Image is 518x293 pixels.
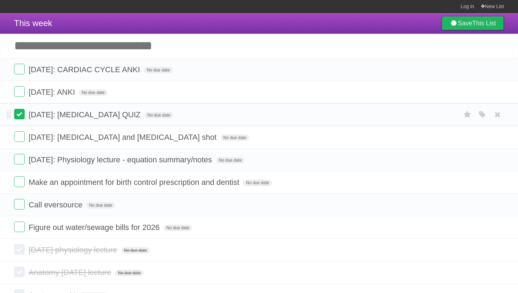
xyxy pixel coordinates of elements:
[14,131,25,142] label: Done
[144,112,173,118] span: No due date
[86,202,115,208] span: No due date
[29,268,113,277] span: Anatomy [DATE] lecture
[14,222,25,232] label: Done
[29,110,142,119] span: [DATE]: [MEDICAL_DATA] QUIZ
[442,16,504,30] a: SaveThis List
[14,109,25,119] label: Done
[121,247,150,254] span: No due date
[14,86,25,97] label: Done
[29,245,119,254] span: [DATE] physiology lecture
[164,225,192,231] span: No due date
[14,154,25,164] label: Done
[29,155,214,164] span: [DATE]: Physiology lecture - equation summary/notes
[14,199,25,210] label: Done
[29,178,241,187] span: Make an appointment for birth control prescription and dentist
[29,223,161,232] span: Figure out water/sewage bills for 2026
[79,89,107,96] span: No due date
[14,18,52,28] span: This week
[115,270,144,276] span: No due date
[29,65,142,74] span: [DATE]: CARDIAC CYCLE ANKI
[472,20,496,27] b: This List
[29,200,84,209] span: Call eversource
[14,267,25,277] label: Done
[216,157,245,163] span: No due date
[14,176,25,187] label: Done
[221,135,249,141] span: No due date
[14,64,25,74] label: Done
[144,67,172,73] span: No due date
[29,88,77,96] span: [DATE]: ANKI
[29,133,218,142] span: [DATE]: [MEDICAL_DATA] and [MEDICAL_DATA] shot
[14,244,25,255] label: Done
[243,180,272,186] span: No due date
[461,109,474,120] label: Star task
